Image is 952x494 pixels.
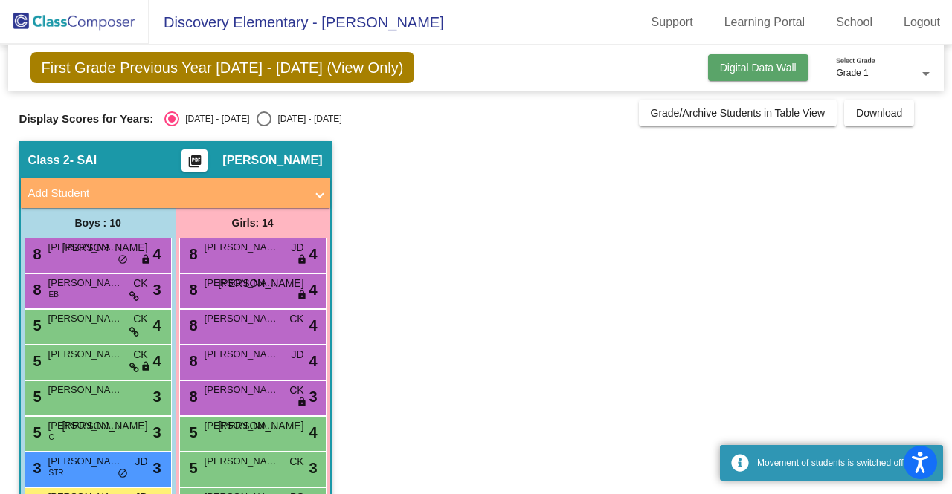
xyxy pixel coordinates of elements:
button: Download [844,100,914,126]
span: lock [141,254,151,266]
div: [DATE] - [DATE] [179,112,249,126]
span: [PERSON_NAME] [PERSON_NAME] [48,454,123,469]
span: First Grade Previous Year [DATE] - [DATE] (View Only) [30,52,415,83]
span: Grade 1 [836,68,868,78]
span: CK [133,347,147,363]
span: do_not_disturb_alt [118,254,128,266]
span: [PERSON_NAME] [205,240,279,255]
span: CK [289,454,303,469]
span: Class 2 [28,153,70,168]
a: Learning Portal [713,10,817,34]
span: lock [141,361,151,373]
span: 3 [152,386,161,408]
span: C [49,432,54,443]
span: CK [133,276,147,291]
span: [PERSON_NAME] [48,347,123,362]
span: [PERSON_NAME] [48,383,123,397]
span: 4 [309,243,317,265]
span: Discovery Elementary - [PERSON_NAME] [149,10,444,34]
span: 8 [186,353,198,369]
span: 4 [309,350,317,372]
span: [PERSON_NAME] [62,240,147,256]
span: 3 [309,386,317,408]
span: [PERSON_NAME] [205,311,279,326]
a: School [824,10,884,34]
span: [PERSON_NAME] [222,153,322,168]
span: 8 [186,317,198,334]
div: Boys : 10 [21,208,176,238]
span: 8 [186,389,198,405]
span: Digital Data Wall [720,62,797,74]
a: Logout [892,10,952,34]
span: Download [856,107,902,119]
span: lock [297,254,307,266]
span: [PERSON_NAME] [205,383,279,397]
span: [PERSON_NAME] [62,418,147,434]
span: [PERSON_NAME] [218,276,303,291]
div: [DATE] - [DATE] [271,112,341,126]
span: 4 [152,314,161,337]
span: [PERSON_NAME] [205,276,279,290]
span: [PERSON_NAME] [205,347,279,362]
span: Grade/Archive Students in Table View [651,107,826,119]
span: [PERSON_NAME] [48,311,123,326]
span: [PERSON_NAME] [218,418,303,434]
div: Girls: 14 [176,208,330,238]
span: 8 [186,282,198,298]
span: [PERSON_NAME] [205,418,279,433]
span: 4 [152,243,161,265]
button: Digital Data Wall [708,54,808,81]
span: 3 [152,457,161,479]
span: do_not_disturb_alt [118,468,128,480]
span: 5 [30,389,42,405]
div: Movement of students is switched off [757,456,932,469]
span: 4 [309,279,317,301]
span: 8 [30,246,42,262]
span: 5 [30,353,42,369]
span: 3 [152,421,161,443]
button: Print Students Details [181,149,208,172]
span: 4 [152,350,161,372]
span: 4 [309,421,317,443]
span: [PERSON_NAME] [48,276,123,290]
span: CK [133,311,147,327]
span: 3 [30,460,42,476]
span: - SAI [70,153,97,168]
span: 5 [30,424,42,441]
span: CK [289,383,303,398]
span: EB [49,289,59,300]
span: [PERSON_NAME] [205,454,279,469]
button: Grade/Archive Students in Table View [639,100,837,126]
span: JD [291,240,303,256]
span: 3 [309,457,317,479]
mat-expansion-panel-header: Add Student [21,178,330,208]
span: CK [289,311,303,327]
span: STR [49,467,64,478]
span: 5 [186,460,198,476]
mat-panel-title: Add Student [28,185,305,202]
span: 8 [30,282,42,298]
span: 4 [309,314,317,337]
mat-radio-group: Select an option [164,111,341,126]
span: lock [297,397,307,409]
span: Display Scores for Years: [19,112,154,126]
span: lock [297,290,307,302]
span: JD [291,347,303,363]
span: [PERSON_NAME] [48,418,123,433]
span: 3 [152,279,161,301]
a: Support [640,10,705,34]
mat-icon: picture_as_pdf [186,154,204,175]
span: 8 [186,246,198,262]
span: 5 [186,424,198,441]
span: [PERSON_NAME] [48,240,123,255]
span: JD [135,454,147,469]
span: 5 [30,317,42,334]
